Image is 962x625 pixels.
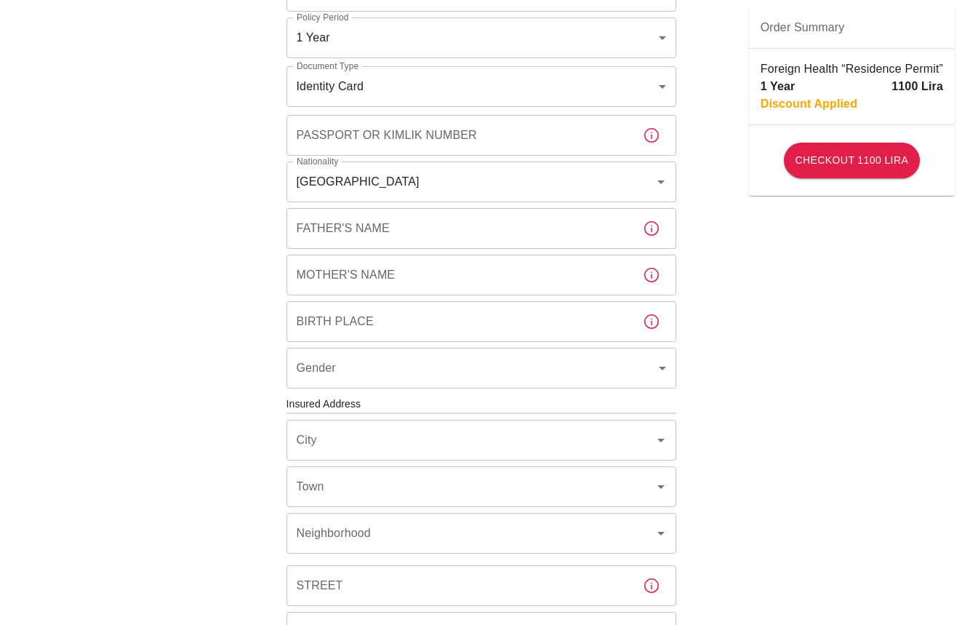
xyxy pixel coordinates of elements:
[651,523,671,544] button: Open
[286,17,676,58] div: 1 Year
[297,11,348,23] label: Policy Period
[651,172,671,192] button: Open
[761,60,943,78] p: Foreign Health “Residence Permit”
[297,60,358,72] label: Document Type
[784,143,921,178] button: Checkout 1100 Lira
[651,430,671,450] button: Open
[891,78,943,95] p: 1100 Lira
[286,348,676,389] div: ​
[286,397,676,413] h6: Insured Address
[761,19,943,36] span: Order Summary
[286,66,676,107] div: Identity Card
[297,155,338,167] label: Nationality
[651,477,671,497] button: Open
[761,78,795,95] p: 1 Year
[761,95,857,113] p: Discount Applied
